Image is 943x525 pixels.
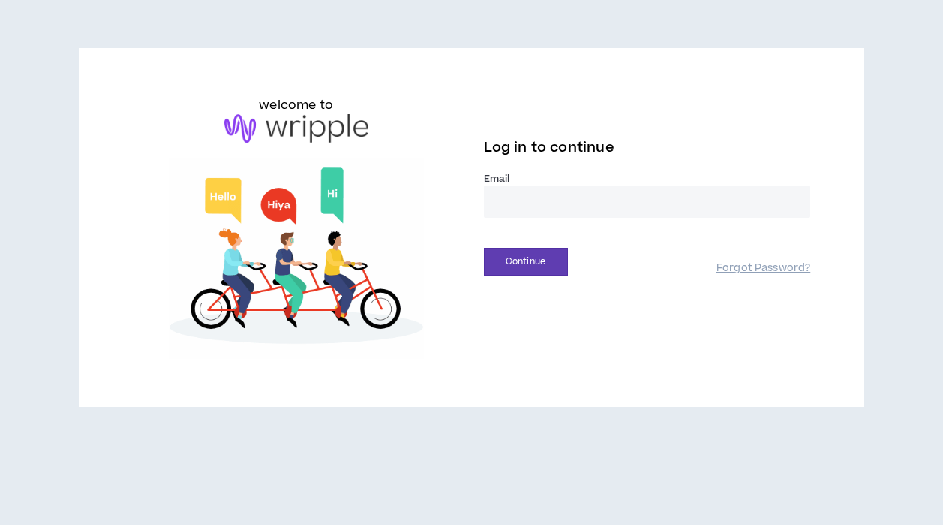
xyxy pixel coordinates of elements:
[133,158,460,360] img: Welcome to Wripple
[259,96,333,114] h6: welcome to
[716,261,810,276] a: Forgot Password?
[224,114,368,143] img: logo-brand.png
[484,138,614,157] span: Log in to continue
[484,248,568,276] button: Continue
[484,172,811,186] label: Email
